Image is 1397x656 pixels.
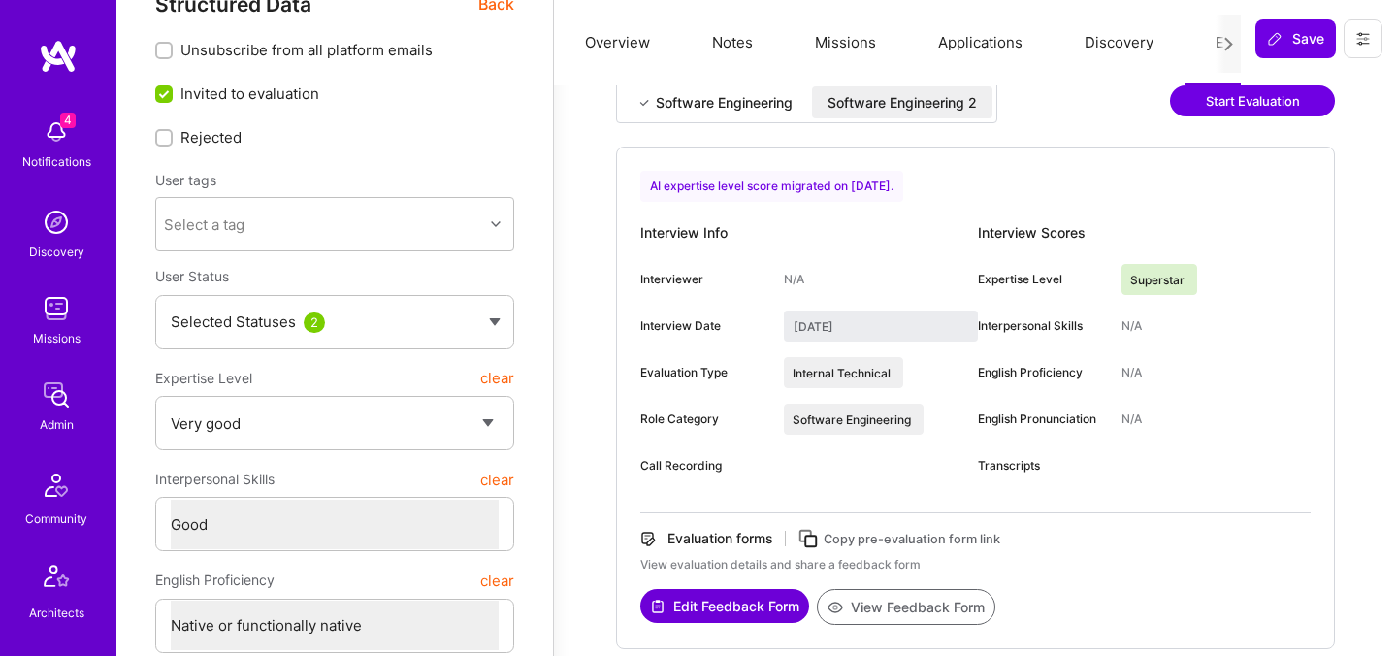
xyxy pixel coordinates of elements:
i: icon Copy [797,528,820,550]
img: Architects [33,556,80,603]
div: Software Engineering [656,93,793,113]
div: Expertise Level [978,271,1106,288]
div: Interview Info [640,217,978,248]
div: Interviewer [640,271,768,288]
button: View Feedback Form [817,589,995,625]
img: admin teamwork [37,376,76,414]
img: bell [37,113,76,151]
button: clear [480,563,514,598]
a: Edit Feedback Form [640,589,809,625]
span: Unsubscribe from all platform emails [180,40,433,60]
span: Selected Statuses [171,312,296,331]
span: Invited to evaluation [180,83,319,104]
button: Save [1255,19,1336,58]
div: Evaluation forms [667,529,773,548]
div: Admin [40,414,74,435]
div: Interview Scores [978,217,1311,248]
div: Evaluation Type [640,364,768,381]
button: Start Evaluation [1170,85,1335,116]
div: Discovery [29,242,84,262]
img: caret [489,318,501,326]
span: 4 [60,113,76,128]
div: Community [25,508,87,529]
div: Missions [33,328,81,348]
div: N/A [1121,317,1142,335]
div: 2 [304,312,325,333]
div: Select a tag [164,214,244,235]
span: Save [1267,29,1324,49]
img: discovery [37,203,76,242]
button: Edit Feedback Form [640,589,809,623]
div: English Pronunciation [978,410,1106,428]
div: Interview Date [640,317,768,335]
span: English Proficiency [155,563,275,598]
i: icon Next [1221,37,1236,51]
div: Notifications [22,151,91,172]
button: clear [480,361,514,396]
span: Expertise Level [155,361,252,396]
div: Call Recording [640,457,768,475]
div: View evaluation details and share a feedback form [640,556,1311,574]
div: Interpersonal Skills [978,317,1106,335]
img: teamwork [37,289,76,328]
div: Architects [29,603,84,623]
span: Interpersonal Skills [155,462,275,497]
label: User tags [155,171,216,189]
img: Community [33,462,80,508]
div: Copy pre-evaluation form link [824,529,1000,549]
span: Rejected [180,127,242,148]
div: Role Category [640,410,768,428]
div: Transcripts [978,457,1106,475]
div: N/A [1121,410,1142,428]
img: logo [39,39,78,74]
div: N/A [1121,364,1142,381]
div: English Proficiency [978,364,1106,381]
div: N/A [784,271,804,288]
span: User Status [155,268,229,284]
i: icon Chevron [491,219,501,229]
div: AI expertise level score migrated on [DATE]. [640,171,903,202]
button: clear [480,462,514,497]
div: Software Engineering 2 [828,93,977,113]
